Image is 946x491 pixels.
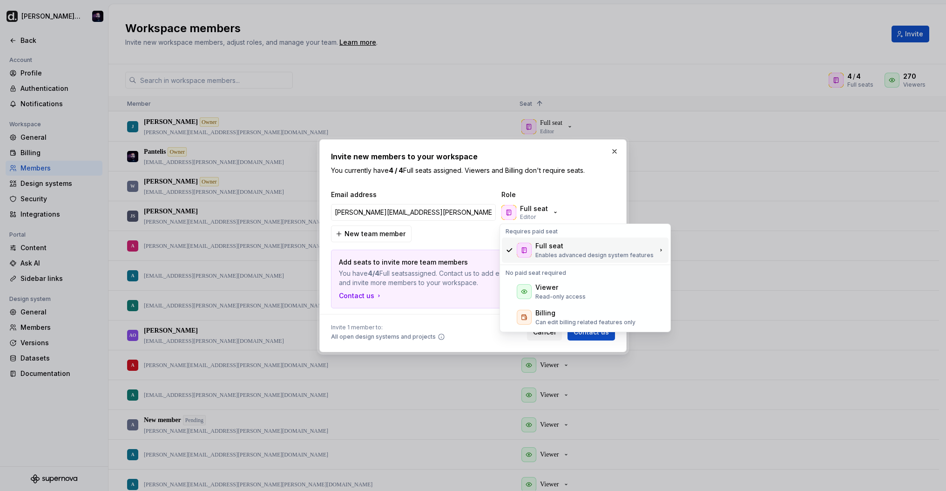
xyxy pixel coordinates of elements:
p: Add seats to invite more team members [339,258,542,267]
button: Full seatEditor [500,203,563,222]
span: Contact us [574,327,609,337]
div: Requires paid seat [502,226,669,237]
div: Full seat [535,241,563,251]
span: All open design systems and projects [331,333,436,341]
span: Email address [331,190,498,199]
div: Billing [535,308,555,318]
p: Can edit billing related features only [535,319,635,326]
div: No paid seat required [502,267,669,279]
span: New team member [345,229,405,239]
p: Read-only access [535,293,586,300]
p: You currently have Full seats assigned. Viewers and Billing don't require seats. [331,166,615,175]
button: New team member [331,225,412,242]
p: Enables advanced design system features [535,252,654,259]
strong: 4/4 [368,269,379,277]
b: 4 / 4 [389,166,403,174]
button: Contact us [568,324,615,341]
p: Editor [520,213,536,221]
p: You have Full seats assigned. Contact us to add extra seats and invite more members to your works... [339,269,542,287]
div: Viewer [535,283,558,292]
button: Cancel [527,324,562,341]
span: Invite 1 member to: [331,324,445,331]
span: Role [501,190,595,199]
p: Full seat [520,204,548,213]
h2: Invite new members to your workspace [331,151,615,162]
button: Contact us [339,291,383,300]
span: Cancel [533,327,556,337]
